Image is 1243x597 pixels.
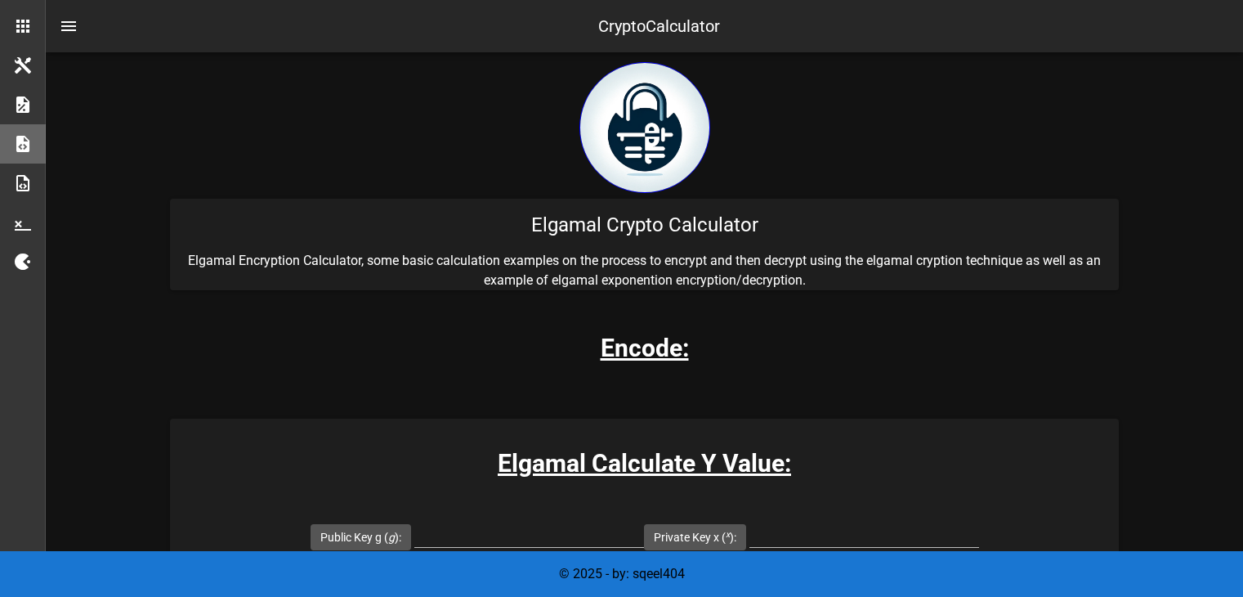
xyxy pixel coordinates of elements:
a: home [579,181,710,196]
label: Public Key g ( ): [320,529,401,545]
h3: Elgamal Calculate Y Value: [170,445,1119,482]
h3: Encode: [601,330,689,366]
label: Private Key x ( ): [654,529,736,545]
img: encryption logo [579,62,710,193]
sup: x [726,529,730,540]
p: Elgamal Encryption Calculator, some basic calculation examples on the process to encrypt and then... [170,251,1119,290]
button: nav-menu-toggle [49,7,88,46]
span: © 2025 - by: sqeel404 [559,566,685,581]
div: CryptoCalculator [598,14,720,38]
i: g [388,531,395,544]
div: Elgamal Crypto Calculator [170,199,1119,251]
